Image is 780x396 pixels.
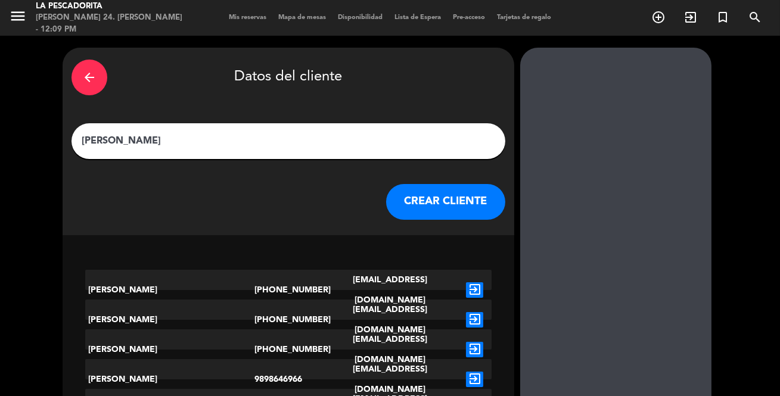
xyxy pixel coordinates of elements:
div: [EMAIL_ADDRESS][DOMAIN_NAME] [322,270,458,310]
div: [PHONE_NUMBER] [254,270,322,310]
div: [PHONE_NUMBER] [254,329,322,370]
button: menu [9,7,27,29]
i: exit_to_app [466,282,483,298]
div: [PERSON_NAME] [85,300,254,340]
div: [PERSON_NAME] [85,329,254,370]
div: La Pescadorita [36,1,186,13]
i: arrow_back [82,70,97,85]
span: Lista de Espera [389,14,447,21]
button: CREAR CLIENTE [386,184,505,220]
span: Disponibilidad [332,14,389,21]
div: [EMAIL_ADDRESS][DOMAIN_NAME] [322,329,458,370]
i: search [748,10,762,24]
span: Mis reservas [223,14,272,21]
i: exit_to_app [466,312,483,328]
div: [PERSON_NAME] 24. [PERSON_NAME] - 12:09 PM [36,12,186,35]
i: exit_to_app [466,372,483,387]
span: Tarjetas de regalo [491,14,557,21]
i: add_circle_outline [651,10,666,24]
i: exit_to_app [466,342,483,357]
input: Escriba nombre, correo electrónico o número de teléfono... [80,133,496,149]
i: turned_in_not [716,10,730,24]
div: [PHONE_NUMBER] [254,300,322,340]
span: Mapa de mesas [272,14,332,21]
i: menu [9,7,27,25]
div: [PERSON_NAME] [85,270,254,310]
i: exit_to_app [683,10,698,24]
span: Pre-acceso [447,14,491,21]
div: [EMAIL_ADDRESS][DOMAIN_NAME] [322,300,458,340]
div: Datos del cliente [72,57,505,98]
